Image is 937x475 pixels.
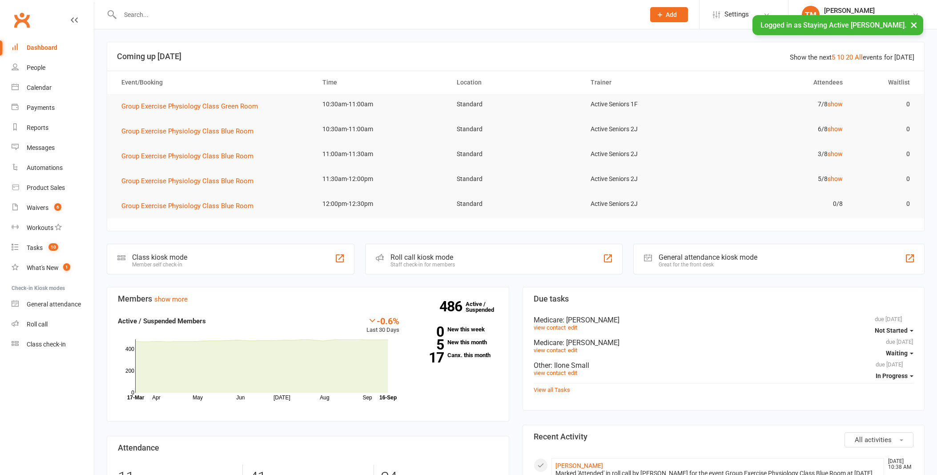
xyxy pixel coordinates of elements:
[413,351,444,364] strong: 17
[568,324,577,331] a: edit
[659,262,757,268] div: Great for the front desk
[27,321,48,328] div: Roll call
[832,53,835,61] a: 5
[449,119,583,140] td: Standard
[828,150,843,157] a: show
[886,345,913,361] button: Waiting
[132,253,187,262] div: Class kiosk mode
[724,4,749,24] span: Settings
[563,316,619,324] span: : [PERSON_NAME]
[568,347,577,354] a: edit
[449,144,583,165] td: Standard
[824,15,912,23] div: Staying Active [PERSON_NAME]
[413,339,498,345] a: 5New this month
[314,193,448,214] td: 12:00pm-12:30pm
[11,9,33,31] a: Clubworx
[121,177,253,185] span: Group Exercise Physiology Class Blue Room
[366,316,399,326] div: -0.6%
[568,370,577,376] a: edit
[121,176,260,186] button: Group Exercise Physiology Class Blue Room
[54,203,61,211] span: 6
[534,361,914,370] div: Other
[886,350,908,357] span: Waiting
[27,164,63,171] div: Automations
[851,144,918,165] td: 0
[113,71,314,94] th: Event/Booking
[876,372,908,379] span: In Progress
[27,184,65,191] div: Product Sales
[12,258,94,278] a: What's New1
[534,347,566,354] a: view contact
[875,327,908,334] span: Not Started
[132,262,187,268] div: Member self check-in
[12,294,94,314] a: General attendance kiosk mode
[884,459,913,470] time: [DATE] 10:38 AM
[551,361,589,370] span: : Ilone Small
[717,119,851,140] td: 6/8
[12,334,94,354] a: Class kiosk mode
[413,338,444,351] strong: 5
[583,144,716,165] td: Active Seniors 2J
[390,262,455,268] div: Staff check-in for members
[117,52,914,61] h3: Coming up [DATE]
[583,169,716,189] td: Active Seniors 2J
[314,169,448,189] td: 11:30am-12:00pm
[27,244,43,251] div: Tasks
[449,193,583,214] td: Standard
[875,322,913,338] button: Not Started
[12,314,94,334] a: Roll call
[851,119,918,140] td: 0
[12,218,94,238] a: Workouts
[413,325,444,338] strong: 0
[650,7,688,22] button: Add
[534,432,914,441] h3: Recent Activity
[717,169,851,189] td: 5/8
[534,386,570,393] a: View all Tasks
[12,238,94,258] a: Tasks 10
[563,338,619,347] span: : [PERSON_NAME]
[413,352,498,358] a: 17Canx. this month
[121,201,260,211] button: Group Exercise Physiology Class Blue Room
[760,21,906,29] span: Logged in as Staying Active [PERSON_NAME].
[27,64,45,71] div: People
[27,301,81,308] div: General attendance
[659,253,757,262] div: General attendance kiosk mode
[117,8,639,21] input: Search...
[837,53,844,61] a: 10
[118,443,498,452] h3: Attendance
[314,71,448,94] th: Time
[717,144,851,165] td: 3/8
[583,193,716,214] td: Active Seniors 2J
[27,124,48,131] div: Reports
[12,118,94,138] a: Reports
[27,204,48,211] div: Waivers
[12,158,94,178] a: Automations
[121,102,258,110] span: Group Exercise Physiology Class Green Room
[845,432,913,447] button: All activities
[27,84,52,91] div: Calendar
[12,78,94,98] a: Calendar
[802,6,820,24] div: TM
[583,119,716,140] td: Active Seniors 2J
[63,263,70,271] span: 1
[27,144,55,151] div: Messages
[828,101,843,108] a: show
[851,169,918,189] td: 0
[121,127,253,135] span: Group Exercise Physiology Class Blue Room
[466,294,505,319] a: 486Active / Suspended
[314,144,448,165] td: 11:00am-11:30am
[12,198,94,218] a: Waivers 6
[534,316,914,324] div: Medicare
[583,94,716,115] td: Active Seniors 1F
[118,294,498,303] h3: Members
[118,317,206,325] strong: Active / Suspended Members
[439,300,466,313] strong: 486
[12,58,94,78] a: People
[154,295,188,303] a: show more
[717,71,851,94] th: Attendees
[824,7,912,15] div: [PERSON_NAME]
[534,294,914,303] h3: Due tasks
[121,151,260,161] button: Group Exercise Physiology Class Blue Room
[555,462,603,469] a: [PERSON_NAME]
[534,324,566,331] a: view contact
